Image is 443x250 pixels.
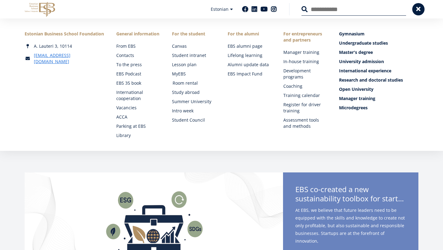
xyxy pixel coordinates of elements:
[172,71,215,77] a: MyEBS
[339,86,373,92] font: Open University
[283,102,321,114] font: Register for driver training
[339,77,403,83] font: Research and doctoral studies
[283,117,319,129] font: Assessment tools and methods
[172,43,215,49] a: Canvas
[283,49,319,55] font: Manager training
[34,52,70,64] font: [EMAIL_ADDRESS][DOMAIN_NAME]
[283,58,327,65] a: In-house training
[172,71,186,77] font: MyEBS
[228,71,271,77] a: EBS Impact Fund
[172,89,200,95] font: Study abroad
[172,52,215,58] a: Student intranet
[116,132,131,138] font: Library
[173,80,198,86] font: Room rental
[228,52,271,58] a: Lifelong learning
[172,108,194,114] font: Intro week
[116,114,160,120] a: ACCA
[283,83,327,89] a: Coaching
[116,52,134,58] font: Contacts
[116,52,160,58] a: Contacts
[116,132,160,139] a: Library
[25,31,104,37] font: Estonian Business School Foundation
[295,207,405,244] font: At EBS, we believe that future leaders need to be equipped with the skills and knowledge to creat...
[172,31,205,37] font: For the student
[116,80,160,86] a: EBS 35 book
[339,68,418,74] a: International experience
[339,86,418,92] a: Open University
[228,43,262,49] font: EBS alumni page
[283,31,322,43] font: For entrepreneurs and partners
[116,43,136,49] font: From EBS
[339,40,418,46] a: Undergraduate studies
[339,58,384,64] font: University admission
[283,49,327,55] a: Manager training
[339,95,375,101] font: Manager training
[172,43,187,49] font: Canvas
[228,31,259,37] font: For the alumni
[172,89,215,95] a: Study abroad
[339,49,373,55] font: Master's degree
[172,31,215,37] a: For the student
[116,114,127,120] font: ACCA
[283,83,302,89] font: Coaching
[116,105,160,111] a: Vacancies
[34,52,104,65] a: [EMAIL_ADDRESS][DOMAIN_NAME]
[172,62,197,67] font: Lesson plan
[339,105,418,111] a: Microdegrees
[116,31,159,37] font: General information
[116,105,137,111] font: Vacancies
[283,92,320,98] font: Training calendar
[228,62,269,67] font: Alumni update data
[339,49,418,55] a: Master's degree
[283,58,319,64] font: In-house training
[228,43,271,49] a: EBS alumni page
[295,193,411,204] font: sustainability toolbox for startups
[339,31,418,37] a: Gymnasium
[283,68,311,80] font: Development programs
[283,92,327,99] a: Training calendar
[172,117,205,123] font: Student Council
[116,123,146,129] font: Parking at EBS
[116,80,141,86] font: EBS 35 book
[339,77,418,83] a: Research and doctoral studies
[116,123,160,129] a: Parking at EBS
[172,99,215,105] a: Summer University
[339,31,365,37] font: Gymnasium
[339,68,391,74] font: International experience
[228,62,271,68] a: Alumni update data
[172,99,211,104] font: Summer University
[339,105,368,111] font: Microdegrees
[339,58,418,65] a: University admission
[295,184,369,194] font: EBS co-created a new
[172,52,206,58] font: Student intranet
[172,62,215,68] a: Lesson plan
[339,40,388,46] font: Undergraduate studies
[283,117,327,129] a: Assessment tools and methods
[116,43,160,49] a: From EBS
[116,62,160,68] a: To the press
[116,89,143,101] font: International cooperation
[116,71,141,77] font: EBS Podcast
[283,68,327,80] a: Development programs
[116,71,160,77] a: EBS Podcast
[283,102,327,114] a: Register for driver training
[172,108,215,114] a: Intro week
[228,52,262,58] font: Lifelong learning
[339,95,418,102] a: Manager training
[116,62,142,67] font: To the press
[173,80,216,86] a: Room rental
[228,71,262,77] font: EBS Impact Fund
[116,89,160,102] a: International cooperation
[172,117,215,123] a: Student Council
[34,43,72,49] font: A. Lauteri 3, 10114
